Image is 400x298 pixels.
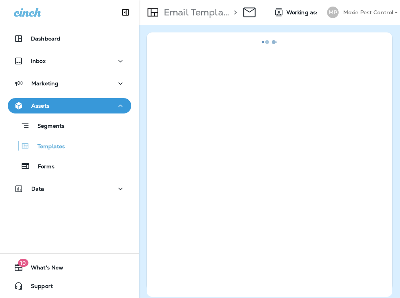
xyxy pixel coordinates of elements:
[8,117,131,134] button: Segments
[115,5,136,20] button: Collapse Sidebar
[30,143,65,151] p: Templates
[23,283,53,292] span: Support
[31,58,46,64] p: Inbox
[31,186,44,192] p: Data
[8,278,131,294] button: Support
[30,163,54,171] p: Forms
[286,9,319,16] span: Working as:
[231,7,237,18] p: >
[8,158,131,174] button: Forms
[8,260,131,275] button: 19What's New
[8,181,131,196] button: Data
[31,80,58,86] p: Marketing
[8,76,131,91] button: Marketing
[31,103,49,109] p: Assets
[8,98,131,113] button: Assets
[31,36,60,42] p: Dashboard
[161,7,231,18] p: Email Template
[30,123,64,130] p: Segments
[8,53,131,69] button: Inbox
[8,138,131,154] button: Templates
[23,264,63,274] span: What's New
[327,7,339,18] div: MP
[8,31,131,46] button: Dashboard
[18,259,28,267] span: 19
